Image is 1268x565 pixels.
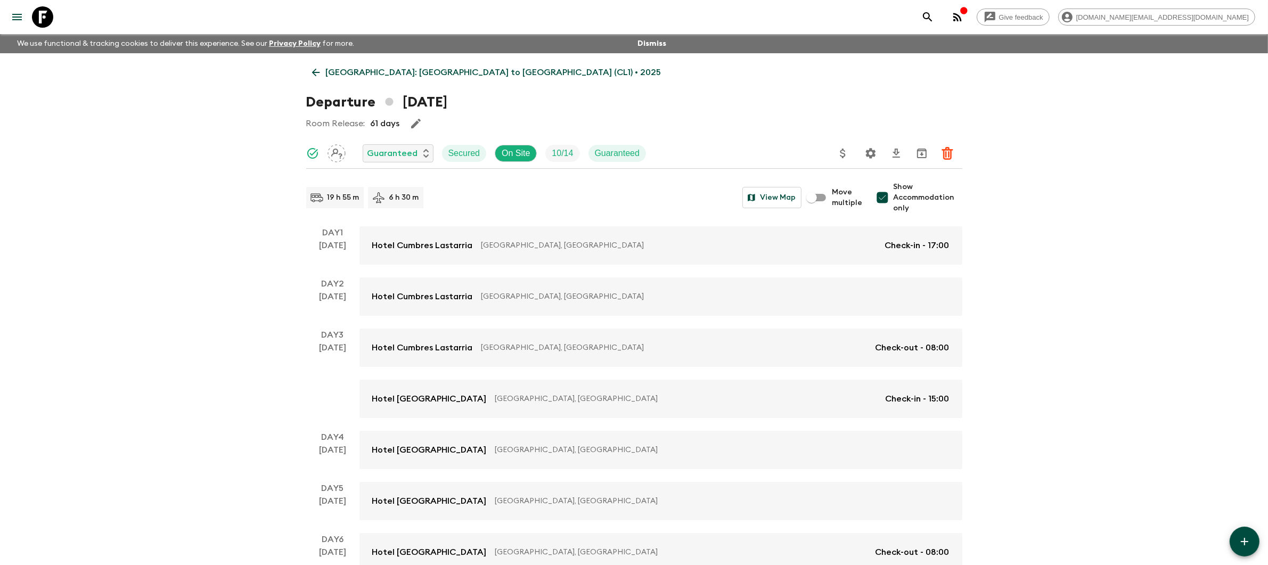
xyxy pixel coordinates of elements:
p: Day 2 [306,277,359,290]
p: Hotel Cumbres Lastarria [372,341,473,354]
svg: Synced Successfully [306,147,319,160]
button: Delete [937,143,958,164]
p: Check-in - 15:00 [886,392,950,405]
div: [DATE] [319,341,346,418]
button: search adventures [917,6,938,28]
div: Trip Fill [545,145,579,162]
p: [GEOGRAPHIC_DATA], [GEOGRAPHIC_DATA] [495,445,941,455]
p: Room Release: [306,117,365,130]
p: Check-in - 17:00 [885,239,950,252]
a: Hotel [GEOGRAPHIC_DATA][GEOGRAPHIC_DATA], [GEOGRAPHIC_DATA] [359,482,962,520]
a: Give feedback [977,9,1050,26]
p: [GEOGRAPHIC_DATA], [GEOGRAPHIC_DATA] [495,496,941,506]
button: menu [6,6,28,28]
p: Hotel [GEOGRAPHIC_DATA] [372,444,487,456]
div: [DATE] [319,239,346,265]
button: Download CSV [886,143,907,164]
span: [DOMAIN_NAME][EMAIL_ADDRESS][DOMAIN_NAME] [1070,13,1255,21]
p: [GEOGRAPHIC_DATA], [GEOGRAPHIC_DATA] [481,291,941,302]
p: Check-out - 08:00 [876,341,950,354]
button: Archive (Completed, Cancelled or Unsynced Departures only) [911,143,932,164]
p: Day 1 [306,226,359,239]
a: Hotel Cumbres Lastarria[GEOGRAPHIC_DATA], [GEOGRAPHIC_DATA] [359,277,962,316]
p: [GEOGRAPHIC_DATA], [GEOGRAPHIC_DATA] [481,342,867,353]
a: Privacy Policy [269,40,321,47]
p: 61 days [371,117,400,130]
p: Hotel Cumbres Lastarria [372,290,473,303]
div: [DATE] [319,290,346,316]
button: Settings [860,143,881,164]
p: Day 5 [306,482,359,495]
span: Give feedback [993,13,1049,21]
p: 10 / 14 [552,147,573,160]
p: Secured [448,147,480,160]
div: On Site [495,145,537,162]
div: Secured [442,145,487,162]
h1: Departure [DATE] [306,92,447,113]
div: [DATE] [319,495,346,520]
p: We use functional & tracking cookies to deliver this experience. See our for more. [13,34,358,53]
p: [GEOGRAPHIC_DATA]: [GEOGRAPHIC_DATA] to [GEOGRAPHIC_DATA] (CL1) • 2025 [326,66,661,79]
p: Check-out - 08:00 [876,546,950,559]
p: Day 6 [306,533,359,546]
p: Guaranteed [595,147,640,160]
p: Day 4 [306,431,359,444]
span: Show Accommodation only [893,182,962,214]
button: Update Price, Early Bird Discount and Costs [832,143,854,164]
button: Dismiss [635,36,669,51]
div: [DATE] [319,444,346,469]
div: [DOMAIN_NAME][EMAIL_ADDRESS][DOMAIN_NAME] [1058,9,1255,26]
p: Guaranteed [367,147,418,160]
p: Hotel [GEOGRAPHIC_DATA] [372,495,487,507]
p: 6 h 30 m [389,192,419,203]
button: View Map [742,187,801,208]
p: 19 h 55 m [328,192,359,203]
p: [GEOGRAPHIC_DATA], [GEOGRAPHIC_DATA] [481,240,877,251]
p: Hotel Cumbres Lastarria [372,239,473,252]
a: Hotel [GEOGRAPHIC_DATA][GEOGRAPHIC_DATA], [GEOGRAPHIC_DATA]Check-in - 15:00 [359,380,962,418]
span: Assign pack leader [328,148,346,156]
p: [GEOGRAPHIC_DATA], [GEOGRAPHIC_DATA] [495,547,867,558]
a: Hotel Cumbres Lastarria[GEOGRAPHIC_DATA], [GEOGRAPHIC_DATA]Check-in - 17:00 [359,226,962,265]
a: Hotel [GEOGRAPHIC_DATA][GEOGRAPHIC_DATA], [GEOGRAPHIC_DATA] [359,431,962,469]
p: Hotel [GEOGRAPHIC_DATA] [372,392,487,405]
a: [GEOGRAPHIC_DATA]: [GEOGRAPHIC_DATA] to [GEOGRAPHIC_DATA] (CL1) • 2025 [306,62,667,83]
a: Hotel Cumbres Lastarria[GEOGRAPHIC_DATA], [GEOGRAPHIC_DATA]Check-out - 08:00 [359,329,962,367]
span: Move multiple [832,187,863,208]
p: Hotel [GEOGRAPHIC_DATA] [372,546,487,559]
p: [GEOGRAPHIC_DATA], [GEOGRAPHIC_DATA] [495,394,877,404]
p: On Site [502,147,530,160]
p: Day 3 [306,329,359,341]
